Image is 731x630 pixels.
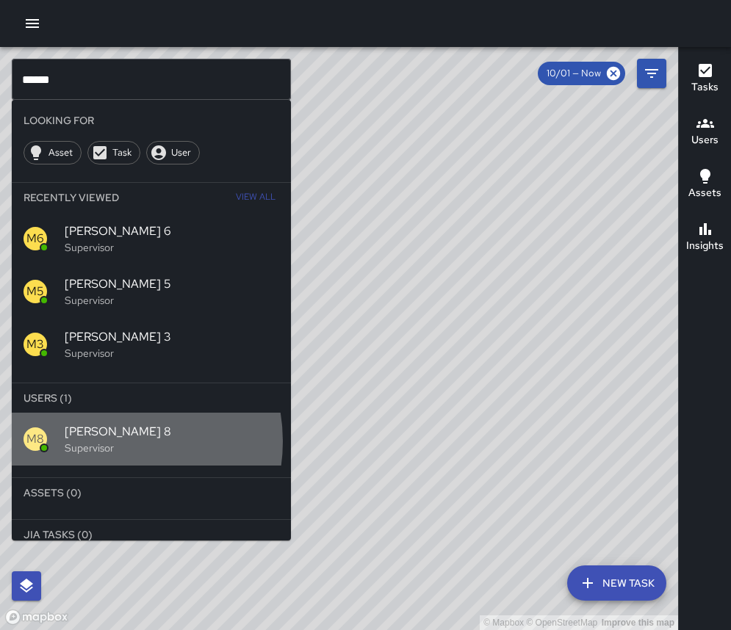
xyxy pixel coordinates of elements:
button: Assets [679,159,731,211]
h6: Users [691,132,719,148]
div: User [146,141,200,164]
div: M8[PERSON_NAME] 8Supervisor [12,413,291,466]
button: Insights [679,211,731,264]
div: M5[PERSON_NAME] 5Supervisor [12,265,291,318]
span: Task [104,145,140,160]
li: Users (1) [12,383,291,413]
span: View All [236,186,276,209]
button: Filters [637,59,666,88]
button: New Task [567,565,666,601]
p: M6 [26,230,44,247]
li: Recently Viewed [12,183,291,212]
h6: Insights [686,238,724,254]
button: Tasks [679,53,731,106]
li: Looking For [12,106,291,135]
li: Assets (0) [12,478,291,507]
li: Jia Tasks (0) [12,520,291,549]
button: View All [232,183,279,212]
p: M3 [26,336,44,353]
span: [PERSON_NAME] 3 [65,328,279,346]
span: 10/01 — Now [538,66,610,81]
div: Asset [24,141,82,164]
span: [PERSON_NAME] 8 [65,423,279,441]
div: 10/01 — Now [538,62,625,85]
p: M5 [26,283,44,300]
p: Supervisor [65,346,279,361]
p: Supervisor [65,240,279,255]
button: Users [679,106,731,159]
div: Task [87,141,140,164]
h6: Assets [688,185,721,201]
p: Supervisor [65,293,279,308]
div: M6[PERSON_NAME] 6Supervisor [12,212,291,265]
div: M3[PERSON_NAME] 3Supervisor [12,318,291,371]
span: [PERSON_NAME] 5 [65,275,279,293]
p: Supervisor [65,441,279,455]
span: [PERSON_NAME] 6 [65,222,279,240]
span: Asset [40,145,81,160]
span: User [163,145,199,160]
p: M8 [26,430,44,448]
h6: Tasks [691,79,719,95]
